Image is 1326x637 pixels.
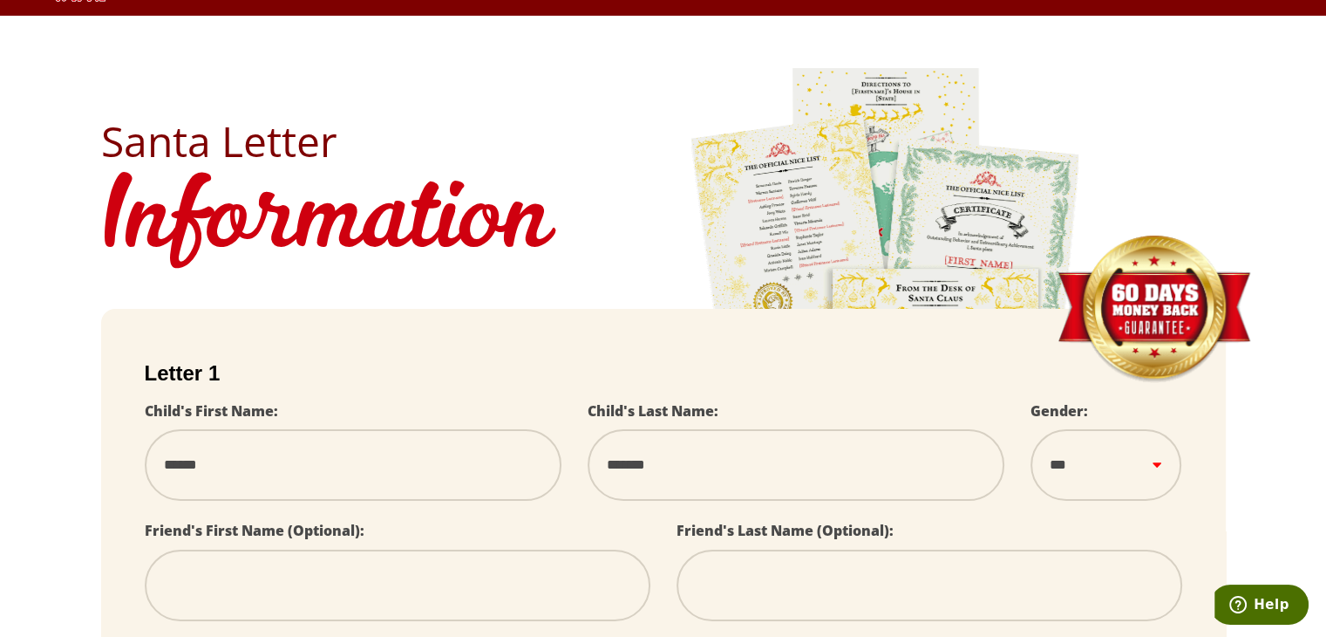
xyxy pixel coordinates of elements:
h1: Information [101,162,1226,283]
label: Gender: [1030,401,1088,421]
h2: Santa Letter [101,120,1226,162]
iframe: Opens a widget where you can find more information [1214,585,1309,628]
img: Money Back Guarantee [1056,235,1252,384]
label: Child's Last Name: [588,401,718,421]
label: Friend's Last Name (Optional): [677,521,894,540]
img: letters.png [690,65,1082,553]
h2: Letter 1 [145,361,1182,386]
label: Child's First Name: [145,401,278,421]
label: Friend's First Name (Optional): [145,521,364,540]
